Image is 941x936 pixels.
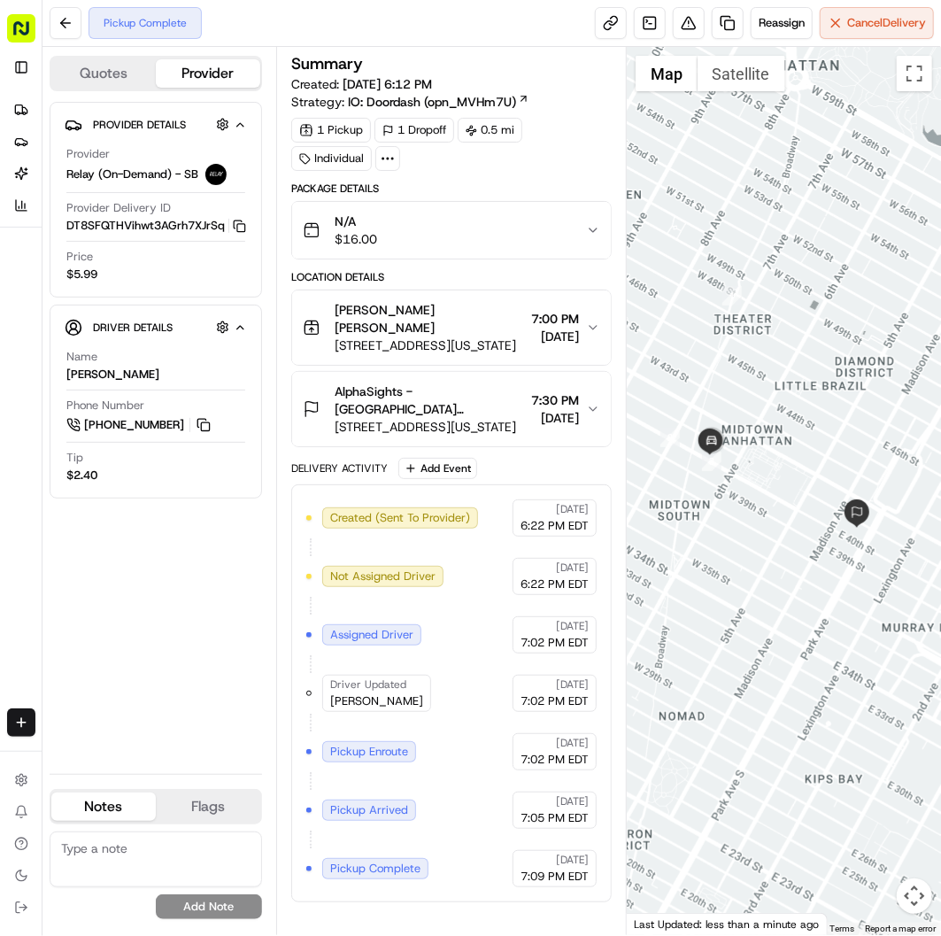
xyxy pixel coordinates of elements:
[18,169,50,201] img: 1736555255976-a54dd68f-1ca7-489b-9aae-adbdc363a1c4
[847,15,926,31] span: Cancel Delivery
[292,290,611,365] button: [PERSON_NAME] [PERSON_NAME][STREET_ADDRESS][US_STATE]7:00 PM[DATE]
[398,458,477,479] button: Add Event
[556,619,589,633] span: [DATE]
[521,752,589,768] span: 7:02 PM EDT
[66,450,83,466] span: Tip
[66,415,213,435] a: [PHONE_NUMBER]
[521,693,589,709] span: 7:02 PM EDT
[343,76,432,92] span: [DATE] 6:12 PM
[627,913,828,935] div: Last Updated: less than a minute ago
[60,187,224,201] div: We're available if you need us!
[301,174,322,196] button: Start new chat
[556,561,589,575] span: [DATE]
[66,249,93,265] span: Price
[291,56,363,72] h3: Summary
[65,313,247,342] button: Driver Details
[556,677,589,692] span: [DATE]
[698,56,785,91] button: Show satellite imagery
[631,912,690,935] img: Google
[93,321,173,335] span: Driver Details
[330,693,423,709] span: [PERSON_NAME]
[335,418,524,436] span: [STREET_ADDRESS][US_STATE]
[521,576,589,592] span: 6:22 PM EDT
[156,59,260,88] button: Provider
[65,110,247,139] button: Provider Details
[330,802,408,818] span: Pickup Arrived
[330,744,408,760] span: Pickup Enroute
[291,146,372,171] div: Individual
[348,93,529,111] a: IO: Doordash (opn_MVHm7U)
[84,417,184,433] span: [PHONE_NUMBER]
[18,71,322,99] p: Welcome 👋
[150,259,164,273] div: 💻
[291,182,612,196] div: Package Details
[125,299,214,313] a: Powered byPylon
[176,300,214,313] span: Pylon
[556,794,589,808] span: [DATE]
[66,367,159,383] div: [PERSON_NAME]
[66,398,144,414] span: Phone Number
[292,372,611,446] button: AlphaSights - [GEOGRAPHIC_DATA] [PERSON_NAME][STREET_ADDRESS][US_STATE]7:30 PM[DATE]
[829,924,854,933] a: Terms
[93,118,186,132] span: Provider Details
[330,510,470,526] span: Created (Sent To Provider)
[531,310,579,328] span: 7:00 PM
[46,114,292,133] input: Clear
[531,328,579,345] span: [DATE]
[35,257,135,275] span: Knowledge Base
[521,869,589,885] span: 7:09 PM EDT
[897,56,932,91] button: Toggle fullscreen view
[291,75,432,93] span: Created:
[66,166,198,182] span: Relay (On-Demand) - SB
[759,15,805,31] span: Reassign
[521,810,589,826] span: 7:05 PM EDT
[722,286,742,306] div: 1
[18,259,32,273] div: 📗
[556,853,589,867] span: [DATE]
[335,383,524,418] span: AlphaSights - [GEOGRAPHIC_DATA] [PERSON_NAME]
[291,93,529,111] div: Strategy:
[556,502,589,516] span: [DATE]
[51,793,156,821] button: Notes
[66,200,171,216] span: Provider Delivery ID
[751,7,813,39] button: Reassign
[66,468,97,483] div: $2.40
[348,93,516,111] span: IO: Doordash (opn_MVHm7U)
[521,518,589,534] span: 6:22 PM EDT
[66,146,110,162] span: Provider
[531,409,579,427] span: [DATE]
[66,349,97,365] span: Name
[335,230,377,248] span: $16.00
[205,164,227,185] img: relay_logo_black.png
[66,267,97,282] span: $5.99
[897,878,932,914] button: Map camera controls
[291,461,388,476] div: Delivery Activity
[11,250,143,282] a: 📗Knowledge Base
[531,391,579,409] span: 7:30 PM
[167,257,284,275] span: API Documentation
[66,218,246,234] button: DT8SFQTHVihwt3AGrh7XJrSq
[702,452,721,471] div: 3
[292,202,611,259] button: N/A$16.00
[521,635,589,651] span: 7:02 PM EDT
[291,118,371,143] div: 1 Pickup
[291,270,612,284] div: Location Details
[335,336,524,354] span: [STREET_ADDRESS][US_STATE]
[374,118,454,143] div: 1 Dropoff
[143,250,291,282] a: 💻API Documentation
[335,301,524,336] span: [PERSON_NAME] [PERSON_NAME]
[631,912,690,935] a: Open this area in Google Maps (opens a new window)
[18,18,53,53] img: Nash
[330,569,436,584] span: Not Assigned Driver
[156,793,260,821] button: Flags
[335,213,377,230] span: N/A
[865,924,936,933] a: Report a map error
[330,627,413,643] span: Assigned Driver
[60,169,290,187] div: Start new chat
[330,677,406,692] span: Driver Updated
[458,118,522,143] div: 0.5 mi
[636,56,698,91] button: Show street map
[51,59,156,88] button: Quotes
[660,428,680,447] div: 2
[556,736,589,750] span: [DATE]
